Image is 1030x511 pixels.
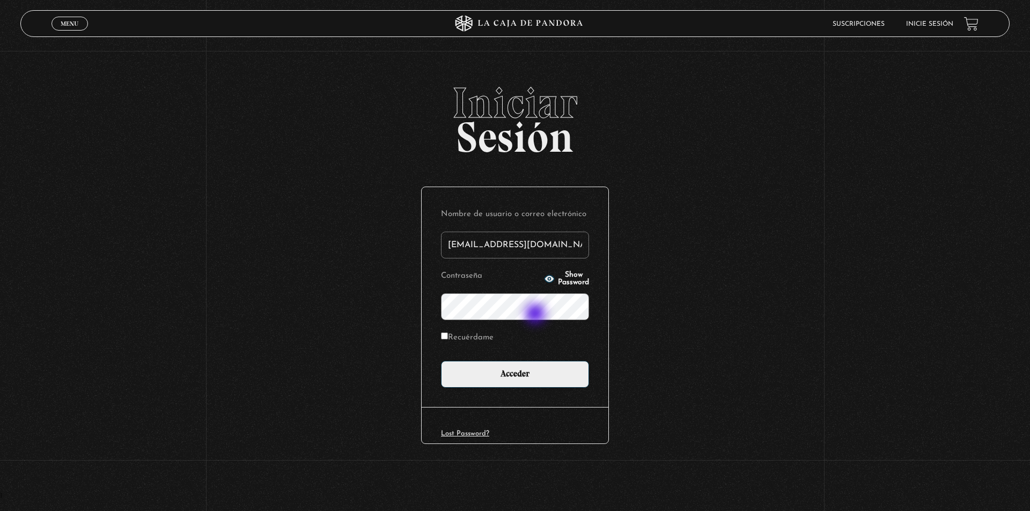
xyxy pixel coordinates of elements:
button: Show Password [544,271,589,286]
span: Cerrar [57,29,83,37]
h2: Sesión [20,82,1009,150]
span: Show Password [558,271,589,286]
input: Acceder [441,361,589,388]
a: Lost Password? [441,430,489,437]
label: Nombre de usuario o correo electrónico [441,206,589,223]
span: Menu [61,20,78,27]
input: Recuérdame [441,332,448,339]
a: Inicie sesión [906,21,953,27]
label: Recuérdame [441,330,494,346]
a: View your shopping cart [964,17,979,31]
span: Iniciar [20,82,1009,124]
a: Suscripciones [833,21,885,27]
label: Contraseña [441,268,541,285]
